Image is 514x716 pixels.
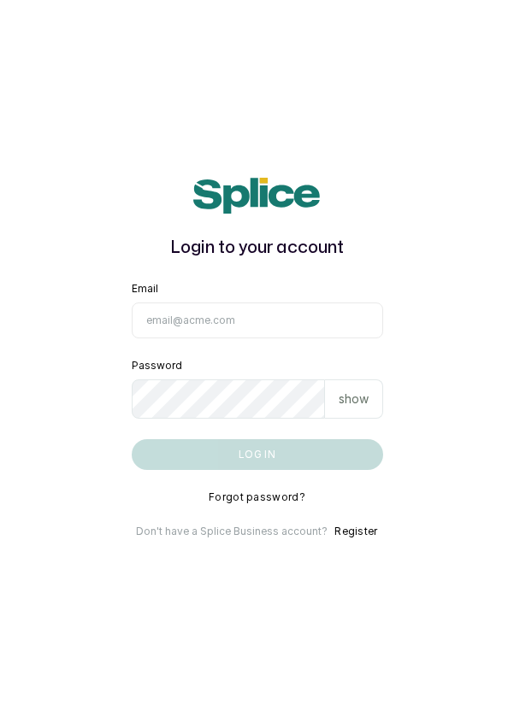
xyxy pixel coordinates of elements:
h1: Login to your account [132,234,383,261]
button: Forgot password? [209,490,305,504]
label: Email [132,282,158,296]
button: Log in [132,439,383,470]
label: Password [132,359,182,373]
button: Register [334,525,377,538]
p: Don't have a Splice Business account? [136,525,328,538]
p: show [339,390,369,408]
input: email@acme.com [132,302,383,338]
